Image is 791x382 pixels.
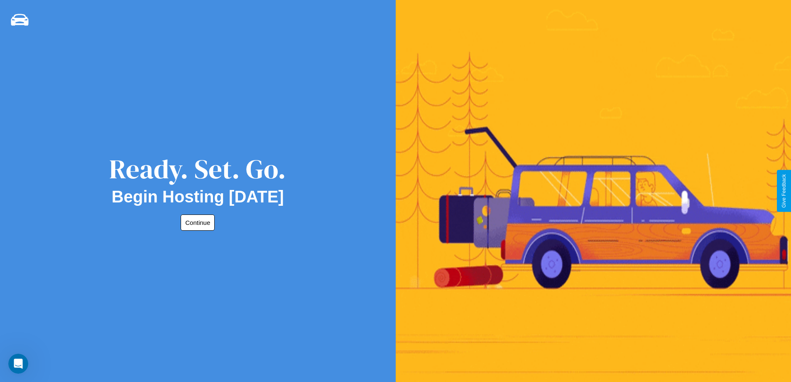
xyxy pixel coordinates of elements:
button: Continue [181,214,215,231]
div: Give Feedback [781,174,787,208]
h2: Begin Hosting [DATE] [112,187,284,206]
div: Ready. Set. Go. [109,150,286,187]
iframe: Intercom live chat [8,354,28,374]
